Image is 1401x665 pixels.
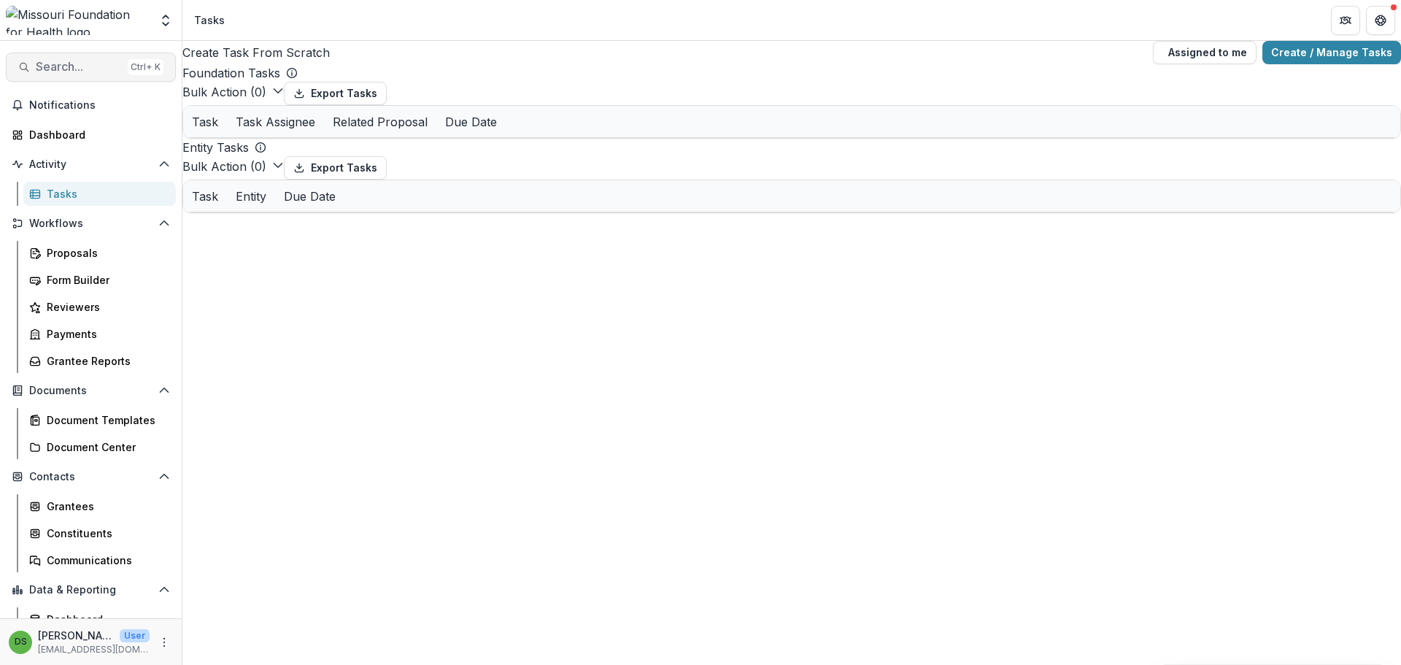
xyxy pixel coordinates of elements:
button: Open Data & Reporting [6,578,176,601]
button: Assigned to me [1153,41,1257,64]
span: Search... [36,60,122,74]
div: Form Builder [47,272,164,288]
div: Task [183,106,227,137]
p: [PERSON_NAME] [38,628,114,643]
a: Payments [23,322,176,346]
span: Contacts [29,471,153,483]
span: Data & Reporting [29,584,153,596]
a: Proposals [23,241,176,265]
nav: breadcrumb [188,9,231,31]
a: Dashboard [6,123,176,147]
div: Dashboard [29,127,164,142]
div: Task [183,188,227,205]
button: Search... [6,53,176,82]
p: Foundation Tasks [182,64,280,82]
div: Grantees [47,499,164,514]
a: Create Task From Scratch [182,44,330,61]
a: Form Builder [23,268,176,292]
div: Grantee Reports [47,353,164,369]
div: Due Date [275,188,344,205]
div: Payments [47,326,164,342]
button: More [155,634,173,651]
div: Due Date [436,113,506,131]
div: Task [183,180,227,212]
div: Document Center [47,439,164,455]
div: Related Proposal [324,106,436,137]
div: Proposals [47,245,164,261]
p: User [120,629,150,642]
button: Open Workflows [6,212,176,235]
button: Get Help [1366,6,1395,35]
span: Notifications [29,99,170,112]
span: Activity [29,158,153,171]
button: Export Tasks [284,82,387,105]
div: Ctrl + K [128,59,163,75]
button: Notifications [6,93,176,117]
div: Task Assignee [227,106,324,137]
div: Tasks [47,186,164,201]
button: Bulk Action (0) [182,158,284,175]
div: Constituents [47,526,164,541]
div: Entity [227,180,275,212]
p: [EMAIL_ADDRESS][DOMAIN_NAME] [38,643,150,656]
span: Workflows [29,218,153,230]
a: Reviewers [23,295,176,319]
a: Constituents [23,521,176,545]
button: Export Tasks [284,156,387,180]
div: Task [183,113,227,131]
div: Tasks [194,12,225,28]
button: Partners [1331,6,1360,35]
div: Entity [227,188,275,205]
div: Related Proposal [324,113,436,131]
div: Due Date [436,106,506,137]
a: Create / Manage Tasks [1262,41,1401,64]
div: Reviewers [47,299,164,315]
div: Communications [47,553,164,568]
div: Task Assignee [227,113,324,131]
a: Document Templates [23,408,176,432]
button: Open entity switcher [155,6,176,35]
a: Grantee Reports [23,349,176,373]
div: Due Date [275,180,344,212]
a: Document Center [23,435,176,459]
button: Open Activity [6,153,176,176]
img: Missouri Foundation for Health logo [6,6,150,35]
a: Tasks [23,182,176,206]
div: Dashboard [47,612,164,627]
button: Open Contacts [6,465,176,488]
a: Grantees [23,494,176,518]
a: Communications [23,548,176,572]
a: Dashboard [23,607,176,631]
div: Deena Lauver Scotti [15,637,27,647]
button: Bulk Action (0) [182,83,284,101]
p: Entity Tasks [182,139,249,156]
div: Document Templates [47,412,164,428]
button: Open Documents [6,379,176,402]
span: Documents [29,385,153,397]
